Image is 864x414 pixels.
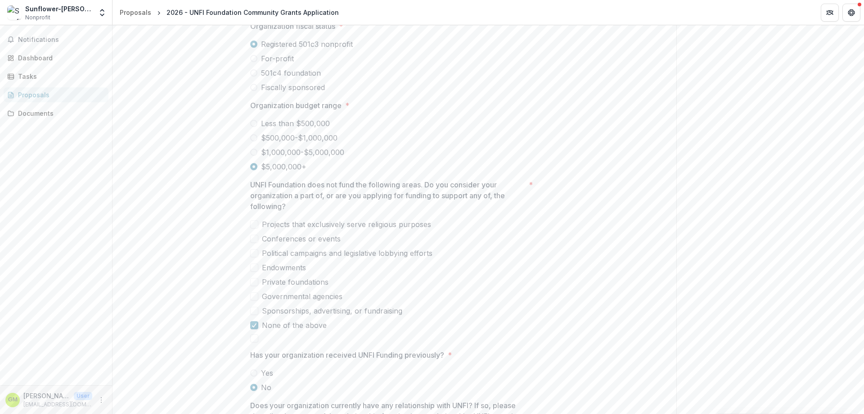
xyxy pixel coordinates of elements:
span: For-profit [261,53,294,64]
span: Nonprofit [25,14,50,22]
button: More [96,395,107,405]
span: Political campaigns and legislative lobbying efforts [262,248,432,259]
p: [EMAIL_ADDRESS][DOMAIN_NAME] [23,400,92,409]
div: Proposals [18,90,101,100]
div: Proposals [120,8,151,17]
nav: breadcrumb [116,6,342,19]
p: Organization budget range [250,100,342,111]
p: Has your organization received UNFI Funding previously? [250,350,444,360]
div: Tasks [18,72,101,81]
div: Dashboard [18,53,101,63]
span: $1,000,000-$5,000,000 [261,147,344,158]
span: Registered 501c3 nonprofit [261,39,353,50]
a: Proposals [116,6,155,19]
p: Organization fiscal status [250,21,335,32]
span: Sponsorships, advertising, or fundraising [262,305,402,316]
span: Yes [261,368,273,378]
button: Get Help [842,4,860,22]
div: 2026 - UNFI Foundation Community Grants Application [166,8,339,17]
span: Private foundations [262,277,328,287]
a: Documents [4,106,108,121]
img: Sunflower-Humphreys Counties Progress, Inc [7,5,22,20]
a: Tasks [4,69,108,84]
button: Partners [821,4,839,22]
span: Fiscally sponsored [261,82,325,93]
span: Endowments [262,262,306,273]
span: $500,000-$1,000,000 [261,132,337,143]
p: [PERSON_NAME] [23,391,70,400]
div: Gwendolyn Milton [8,397,18,403]
p: User [74,392,92,400]
span: 501c4 foundation [261,68,321,78]
span: Conferences or events [262,233,341,244]
a: Dashboard [4,50,108,65]
span: Less than $500,000 [261,118,330,129]
span: Notifications [18,36,105,44]
div: Documents [18,109,101,118]
span: No [261,382,271,393]
span: Governmental agencies [262,291,342,302]
p: UNFI Foundation does not fund the following areas. Do you consider your organization a part of, o... [250,179,525,212]
span: $5,000,000+ [261,161,306,172]
div: Sunflower-[PERSON_NAME] Counties Progress, Inc [25,4,92,14]
span: None of the above [262,320,327,331]
span: Projects that exclusively serve religious purposes [262,219,431,230]
a: Proposals [4,87,108,102]
button: Notifications [4,32,108,47]
button: Open entity switcher [96,4,108,22]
